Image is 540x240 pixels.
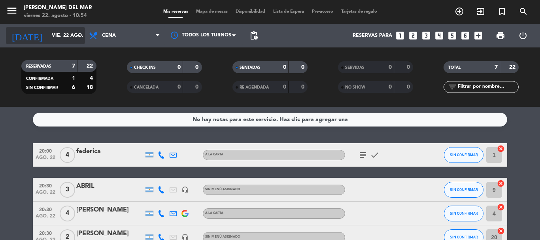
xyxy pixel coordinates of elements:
[497,180,505,187] i: cancel
[476,7,485,16] i: exit_to_app
[76,205,143,215] div: [PERSON_NAME]
[345,66,364,70] span: SERVIDAS
[87,63,94,69] strong: 22
[444,206,483,221] button: SIN CONFIRMAR
[205,188,240,191] span: Sin menú asignado
[195,64,200,70] strong: 0
[36,155,55,164] span: ago. 22
[450,235,478,239] span: SIN CONFIRMAR
[26,77,53,81] span: CONFIRMADA
[134,85,159,89] span: CANCELADA
[205,235,240,238] span: Sin menú asignado
[60,147,75,163] span: 4
[90,76,94,81] strong: 4
[283,84,286,90] strong: 0
[36,181,55,190] span: 20:30
[389,64,392,70] strong: 0
[301,84,306,90] strong: 0
[457,83,518,91] input: Filtrar por nombre...
[24,12,92,20] div: viernes 22. agosto - 10:54
[102,33,116,38] span: Cena
[60,206,75,221] span: 4
[495,64,498,70] strong: 7
[497,227,505,235] i: cancel
[192,9,232,14] span: Mapa de mesas
[193,115,348,124] div: No hay notas para este servicio. Haz clic para agregar una
[308,9,337,14] span: Pre-acceso
[36,190,55,199] span: ago. 22
[6,27,48,44] i: [DATE]
[195,84,200,90] strong: 0
[36,204,55,214] span: 20:30
[407,64,412,70] strong: 0
[337,9,381,14] span: Tarjetas de regalo
[76,229,143,239] div: [PERSON_NAME]
[36,228,55,237] span: 20:30
[177,84,181,90] strong: 0
[301,64,306,70] strong: 0
[240,66,261,70] span: SENTADAS
[497,7,507,16] i: turned_in_not
[159,9,192,14] span: Mis reservas
[450,211,478,215] span: SIN CONFIRMAR
[447,82,457,92] i: filter_list
[460,30,470,41] i: looks_6
[249,31,259,40] span: pending_actions
[473,30,483,41] i: add_box
[87,85,94,90] strong: 18
[205,153,223,156] span: A LA CARTA
[283,64,286,70] strong: 0
[389,84,392,90] strong: 0
[512,24,534,47] div: LOG OUT
[496,31,505,40] span: print
[518,31,528,40] i: power_settings_new
[421,30,431,41] i: looks_3
[345,85,365,89] span: NO SHOW
[36,146,55,155] span: 20:00
[353,33,392,38] span: Reservas para
[408,30,418,41] i: looks_two
[434,30,444,41] i: looks_4
[519,7,528,16] i: search
[181,186,189,193] i: headset_mic
[370,150,380,160] i: check
[240,85,269,89] span: RE AGENDADA
[24,4,92,12] div: [PERSON_NAME] del Mar
[497,145,505,153] i: cancel
[26,86,58,90] span: SIN CONFIRMAR
[134,66,156,70] span: CHECK INS
[60,182,75,198] span: 3
[497,203,505,211] i: cancel
[72,76,75,81] strong: 1
[444,182,483,198] button: SIN CONFIRMAR
[205,212,223,215] span: A LA CARTA
[6,5,18,17] i: menu
[448,66,461,70] span: TOTAL
[177,64,181,70] strong: 0
[36,214,55,223] span: ago. 22
[76,181,143,191] div: ABRIL
[72,85,75,90] strong: 6
[74,31,83,40] i: arrow_drop_down
[6,5,18,19] button: menu
[509,64,517,70] strong: 22
[358,150,368,160] i: subject
[232,9,269,14] span: Disponibilidad
[76,146,143,157] div: federica
[26,64,51,68] span: RESERVADAS
[455,7,464,16] i: add_circle_outline
[395,30,405,41] i: looks_one
[269,9,308,14] span: Lista de Espera
[444,147,483,163] button: SIN CONFIRMAR
[447,30,457,41] i: looks_5
[450,187,478,192] span: SIN CONFIRMAR
[407,84,412,90] strong: 0
[181,210,189,217] img: google-logo.png
[72,63,75,69] strong: 7
[450,153,478,157] span: SIN CONFIRMAR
